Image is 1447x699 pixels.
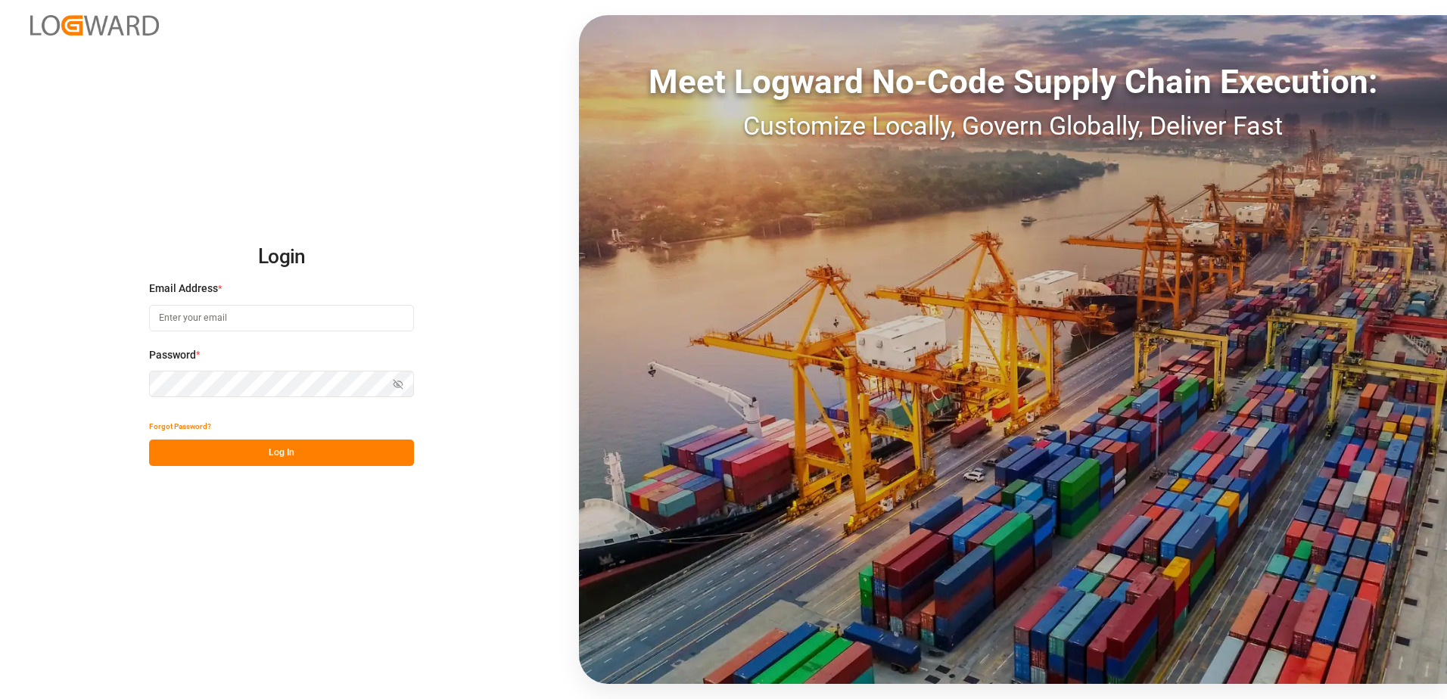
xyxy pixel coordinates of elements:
[149,305,414,331] input: Enter your email
[149,440,414,466] button: Log In
[579,107,1447,145] div: Customize Locally, Govern Globally, Deliver Fast
[149,347,196,363] span: Password
[30,15,159,36] img: Logward_new_orange.png
[149,233,414,281] h2: Login
[149,281,218,297] span: Email Address
[149,413,211,440] button: Forgot Password?
[579,57,1447,107] div: Meet Logward No-Code Supply Chain Execution:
